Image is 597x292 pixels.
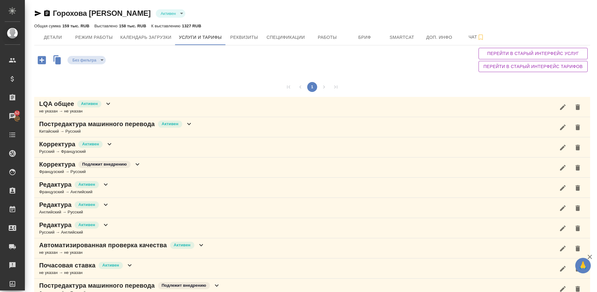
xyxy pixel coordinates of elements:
button: Редактировать услугу [555,241,570,256]
div: не указан → не указан [39,249,205,256]
button: Удалить услугу [570,261,585,276]
button: Скопировать услуги другого исполнителя [50,54,67,68]
p: Активен [102,262,119,268]
button: Редактировать услугу [555,160,570,175]
p: К выставлению [151,24,182,28]
p: Корректура [39,160,75,169]
nav: pagination navigation [283,82,342,92]
div: Русский → Французский [39,148,113,155]
button: Удалить услугу [570,100,585,115]
span: Чат [462,33,492,41]
button: Удалить услугу [570,120,585,135]
button: Добавить услугу [33,54,50,66]
div: Почасовая ставкаАктивенне указан → не указан [34,258,590,279]
p: 159 тыс. RUB [62,24,89,28]
span: 🙏 [578,259,588,272]
div: Китайский → Русский [39,128,193,135]
p: Почасовая ставка [39,261,95,270]
p: Редактура [39,200,72,209]
button: 🙏 [575,258,591,273]
div: Постредактура машинного переводаАктивенКитайский → Русский [34,117,590,137]
p: Постредактура машинного перевода [39,120,155,128]
p: Активен [78,202,95,208]
span: Перейти в старый интерфейс тарифов [484,63,583,71]
button: Перейти в старый интерфейс услуг [479,48,588,59]
div: не указан → не указан [39,270,133,276]
p: Активен [78,222,95,228]
span: Режим работы [75,34,113,41]
button: Скопировать ссылку для ЯМессенджера [34,10,42,17]
button: Удалить услугу [570,160,585,175]
p: LQA общее [39,99,74,108]
button: Удалить услугу [570,221,585,236]
button: Редактировать услугу [555,120,570,135]
p: Активен [162,121,178,127]
p: Постредактура машинного перевода [39,281,155,290]
p: Активен [78,181,95,188]
button: Без фильтра [71,57,98,63]
button: Удалить услугу [570,140,585,155]
p: Активен [81,101,98,107]
span: Работы [312,34,342,41]
div: Русский → Английский [39,229,109,235]
span: Бриф [350,34,380,41]
button: Редактировать услугу [555,261,570,276]
button: Удалить услугу [570,241,585,256]
span: Детали [38,34,68,41]
button: Удалить услугу [570,201,585,216]
button: Скопировать ссылку [43,10,51,17]
div: Французский → Русский [39,169,141,175]
button: Перейти в старый интерфейс тарифов [479,61,588,72]
a: 52 [2,108,23,124]
p: Редактура [39,221,72,229]
span: Smartcat [387,34,417,41]
p: Общая сумма [34,24,62,28]
div: РедактураАктивенРусский → Английский [34,218,590,238]
button: Редактировать услугу [555,221,570,236]
span: 52 [11,110,23,116]
p: Активен [174,242,191,248]
span: Перейти в старый интерфейс услуг [484,50,583,57]
span: Календарь загрузки [120,34,172,41]
p: Подлежит внедрению [82,161,127,167]
div: КорректураАктивенРусский → Французский [34,137,590,157]
div: Английский → Русский [39,209,109,215]
p: 1327 RUB [182,24,201,28]
button: Удалить услугу [570,180,585,195]
p: Активен [82,141,99,147]
button: Редактировать услугу [555,140,570,155]
p: 158 тыс. RUB [119,24,146,28]
button: Редактировать услугу [555,201,570,216]
span: Услуги и тарифы [179,34,222,41]
p: Редактура [39,180,72,189]
button: Редактировать услугу [555,100,570,115]
div: Автоматизированная проверка качестваАктивенне указан → не указан [34,238,590,258]
p: Подлежит внедрению [162,282,206,289]
button: Редактировать услугу [555,180,570,195]
div: Активен [67,56,106,64]
span: Доп. инфо [424,34,454,41]
span: Реквизиты [229,34,259,41]
div: РедактураАктивенАнглийский → Русский [34,198,590,218]
span: Спецификации [266,34,305,41]
div: РедактураАктивенФранцузский → Английский [34,178,590,198]
p: Корректура [39,140,75,148]
a: Горохова [PERSON_NAME] [53,9,151,17]
div: Французский → Английский [39,189,109,195]
div: LQA общееАктивенне указан → не указан [34,97,590,117]
div: Активен [156,9,185,18]
p: Выставлено [95,24,119,28]
p: Автоматизированная проверка качества [39,241,167,249]
div: не указан → не указан [39,108,112,114]
svg: Подписаться [477,34,484,41]
div: КорректураПодлежит внедрениюФранцузский → Русский [34,157,590,178]
button: Активен [159,11,178,16]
